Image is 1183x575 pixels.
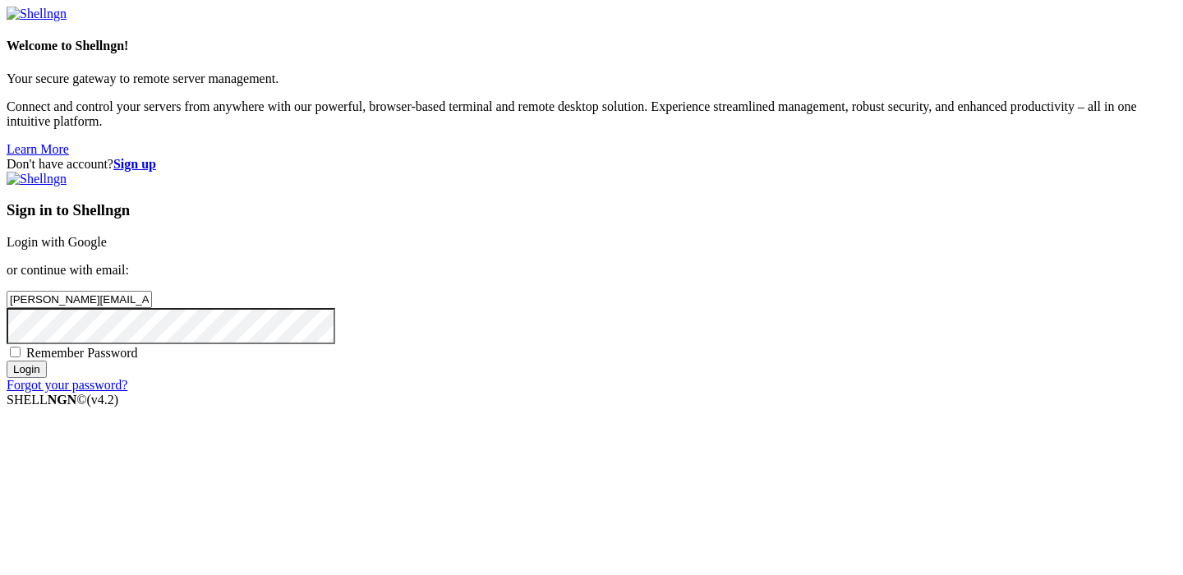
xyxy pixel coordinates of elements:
a: Sign up [113,157,156,171]
input: Remember Password [10,347,21,357]
span: SHELL © [7,393,118,407]
p: or continue with email: [7,263,1176,278]
input: Email address [7,291,152,308]
b: NGN [48,393,77,407]
a: Learn More [7,142,69,156]
h3: Sign in to Shellngn [7,201,1176,219]
a: Login with Google [7,235,107,249]
a: Forgot your password? [7,378,127,392]
img: Shellngn [7,7,67,21]
p: Connect and control your servers from anywhere with our powerful, browser-based terminal and remo... [7,99,1176,129]
span: Remember Password [26,346,138,360]
img: Shellngn [7,172,67,186]
input: Login [7,361,47,378]
p: Your secure gateway to remote server management. [7,71,1176,86]
div: Don't have account? [7,157,1176,172]
span: 4.2.0 [87,393,119,407]
h4: Welcome to Shellngn! [7,39,1176,53]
